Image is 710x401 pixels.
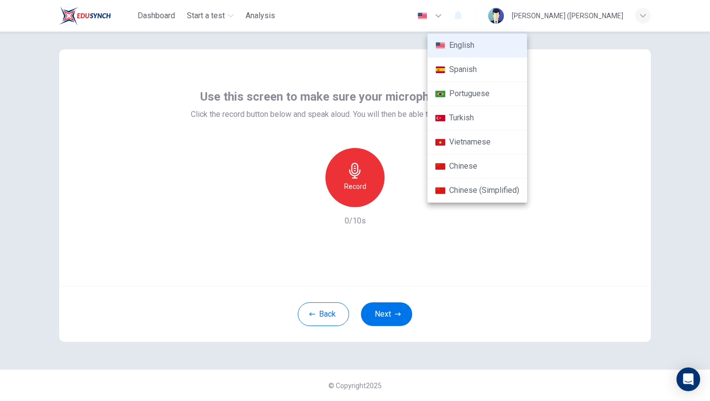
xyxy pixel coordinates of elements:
[435,42,445,49] img: en
[427,154,527,179] li: Chinese
[427,179,527,203] li: Chinese (Simplified)
[435,139,445,146] img: vi
[676,367,700,391] div: Open Intercom Messenger
[435,114,445,122] img: tr
[435,187,445,194] img: zh-CN
[435,66,445,73] img: es
[427,58,527,82] li: Spanish
[427,130,527,154] li: Vietnamese
[435,90,445,98] img: pt
[427,82,527,106] li: Portuguese
[435,163,445,170] img: zh
[427,106,527,130] li: Turkish
[427,34,527,58] li: English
